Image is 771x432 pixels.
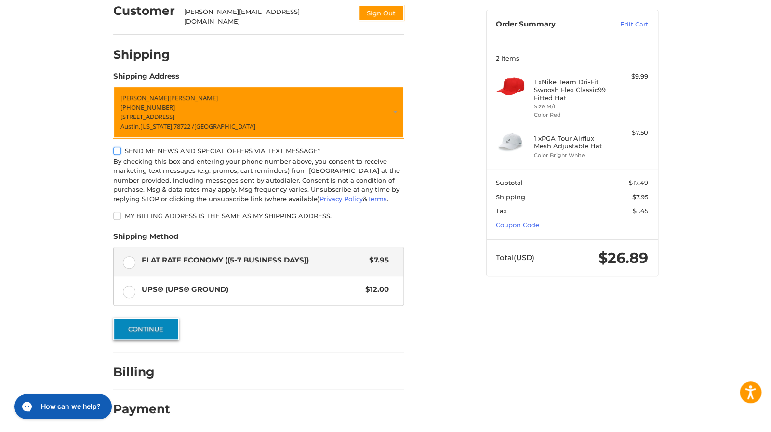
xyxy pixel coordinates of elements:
[496,253,534,262] span: Total (USD)
[184,7,349,26] div: [PERSON_NAME][EMAIL_ADDRESS][DOMAIN_NAME]
[113,47,170,62] h2: Shipping
[361,284,389,295] span: $12.00
[113,157,404,204] div: By checking this box and entering your phone number above, you consent to receive marketing text ...
[113,71,179,86] legend: Shipping Address
[113,365,170,380] h2: Billing
[496,54,648,62] h3: 2 Items
[496,193,525,201] span: Shipping
[633,207,648,215] span: $1.45
[365,255,389,266] span: $7.95
[120,122,140,131] span: Austin,
[534,134,608,150] h4: 1 x PGA Tour Airflux Mesh Adjustable Hat
[496,20,599,29] h3: Order Summary
[10,391,115,422] iframe: Gorgias live chat messenger
[140,122,173,131] span: [US_STATE],
[113,147,404,155] label: Send me news and special offers via text message*
[319,195,363,203] a: Privacy Policy
[194,122,255,131] span: [GEOGRAPHIC_DATA]
[534,78,608,102] h4: 1 x Nike Team Dri-Fit Swoosh Flex Classic99 Fitted Hat
[496,207,507,215] span: Tax
[534,103,608,111] li: Size M/L
[598,249,648,267] span: $26.89
[496,179,523,186] span: Subtotal
[142,255,365,266] span: Flat Rate Economy ((5-7 Business Days))
[113,3,175,18] h2: Customer
[113,86,404,138] a: Enter or select a different address
[599,20,648,29] a: Edit Cart
[113,212,404,220] label: My billing address is the same as my shipping address.
[367,195,387,203] a: Terms
[120,93,169,102] span: [PERSON_NAME]
[610,128,648,138] div: $7.50
[142,284,361,295] span: UPS® (UPS® Ground)
[610,72,648,81] div: $9.99
[534,151,608,159] li: Color Bright White
[534,111,608,119] li: Color Red
[113,231,178,247] legend: Shipping Method
[113,318,179,340] button: Continue
[359,5,404,21] button: Sign Out
[496,221,539,229] a: Coupon Code
[629,179,648,186] span: $17.49
[169,93,218,102] span: [PERSON_NAME]
[632,193,648,201] span: $7.95
[120,112,174,121] span: [STREET_ADDRESS]
[120,103,175,112] span: [PHONE_NUMBER]
[113,402,170,417] h2: Payment
[173,122,194,131] span: 78722 /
